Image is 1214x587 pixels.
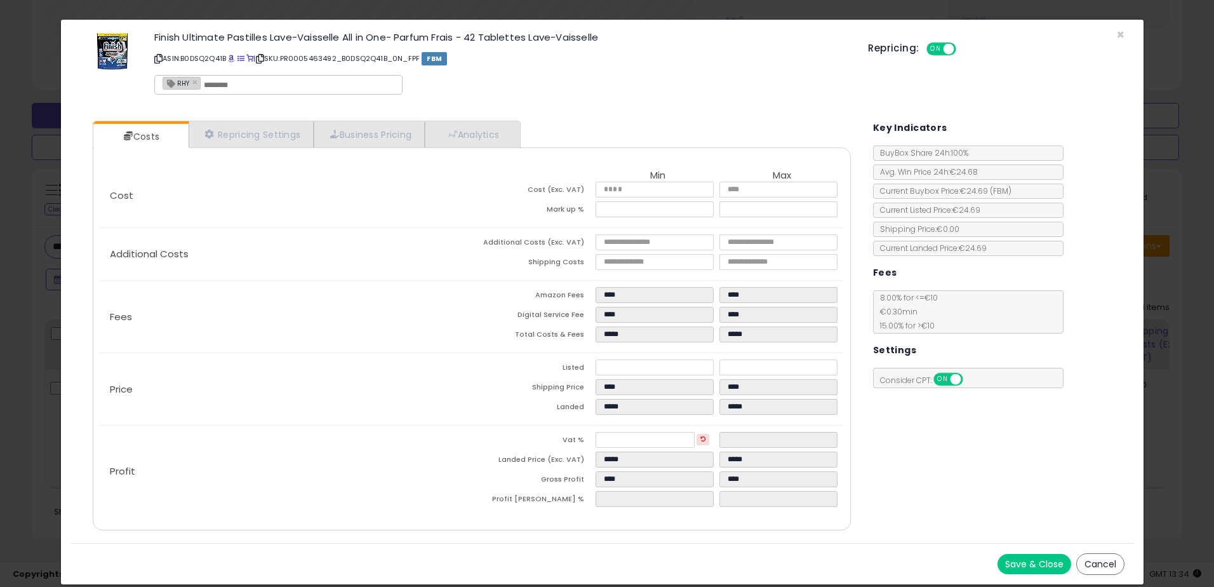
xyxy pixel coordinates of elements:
[100,312,472,322] p: Fees
[472,432,596,452] td: Vat %
[314,121,425,147] a: Business Pricing
[163,78,189,88] span: RHY
[874,205,980,215] span: Current Listed Price: €24.69
[596,170,719,182] th: Min
[928,44,944,55] span: ON
[997,554,1071,574] button: Save & Close
[472,379,596,399] td: Shipping Price
[189,121,314,147] a: Repricing Settings
[874,292,938,331] span: 8.00 % for <= €10
[237,53,244,64] a: All offer listings
[472,360,596,379] td: Listed
[990,186,1011,196] span: ( FBM )
[873,120,947,136] h5: Key Indicators
[472,399,596,419] td: Landed
[874,147,968,158] span: BuyBox Share 24h: 100%
[874,306,917,317] span: €0.30 min
[425,121,519,147] a: Analytics
[472,307,596,327] td: Digital Service Fee
[961,374,981,385] span: OFF
[719,170,843,182] th: Max
[422,52,447,65] span: FBM
[874,375,980,386] span: Consider CPT:
[874,166,978,177] span: Avg. Win Price 24h: €24.68
[472,182,596,201] td: Cost (Exc. VAT)
[154,48,849,69] p: ASIN: B0DSQ2Q41B | SKU: PR0005463492_B0DSQ2Q41B_0N_FPF
[874,186,1011,196] span: Current Buybox Price:
[954,44,975,55] span: OFF
[228,53,235,64] a: BuyBox page
[93,124,187,149] a: Costs
[192,76,200,88] a: ×
[472,254,596,274] td: Shipping Costs
[472,471,596,491] td: Gross Profit
[873,265,897,281] h5: Fees
[868,43,919,53] h5: Repricing:
[472,234,596,254] td: Additional Costs (Exc. VAT)
[874,320,935,331] span: 15.00 % for > €10
[100,191,472,201] p: Cost
[93,32,131,71] img: 61m6Gbu6ByL._SL60_.jpg
[472,201,596,221] td: Mark up %
[873,342,916,358] h5: Settings
[960,186,1011,196] span: €24.69
[246,53,253,64] a: Your listing only
[874,224,959,234] span: Shipping Price: €0.00
[874,243,987,253] span: Current Landed Price: €24.69
[100,466,472,476] p: Profit
[100,249,472,259] p: Additional Costs
[1116,25,1124,44] span: ×
[472,287,596,307] td: Amazon Fees
[935,374,951,385] span: ON
[472,491,596,511] td: Profit [PERSON_NAME] %
[472,452,596,471] td: Landed Price (Exc. VAT)
[472,327,596,346] td: Total Costs & Fees
[1076,553,1124,575] button: Cancel
[154,32,849,42] h3: Finish Ultimate Pastilles Lave-Vaisselle All in One- Parfum Frais - 42 Tablettes Lave-Vaisselle
[100,384,472,395] p: Price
